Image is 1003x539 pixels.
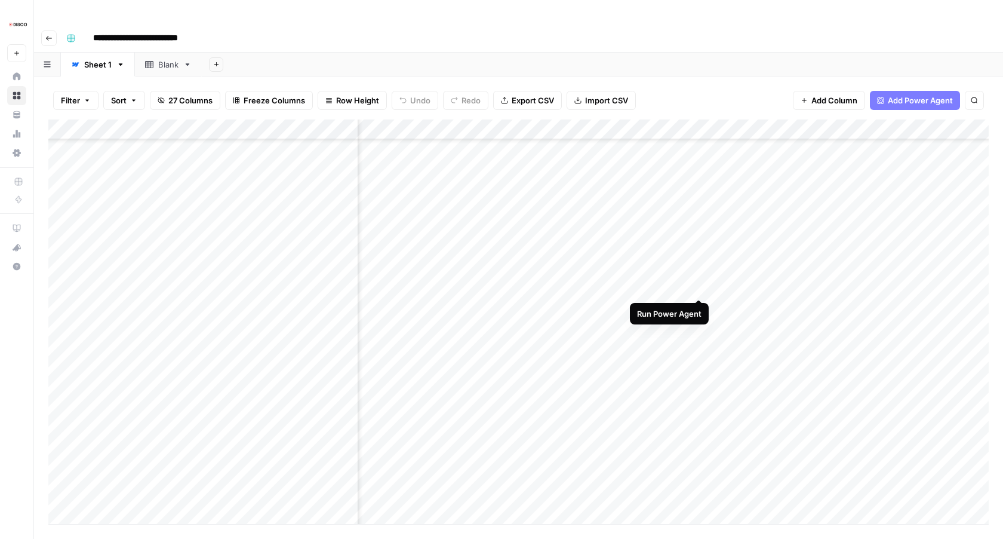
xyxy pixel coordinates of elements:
[336,94,379,106] span: Row Height
[585,94,628,106] span: Import CSV
[637,308,702,320] div: Run Power Agent
[84,59,112,71] div: Sheet 1
[888,94,953,106] span: Add Power Agent
[7,238,26,257] button: What's new?
[493,91,562,110] button: Export CSV
[318,91,387,110] button: Row Height
[7,14,29,35] img: Disco Logo
[793,91,865,110] button: Add Column
[512,94,554,106] span: Export CSV
[8,238,26,256] div: What's new?
[7,124,26,143] a: Usage
[410,94,430,106] span: Undo
[392,91,438,110] button: Undo
[567,91,636,110] button: Import CSV
[7,219,26,238] a: AirOps Academy
[150,91,220,110] button: 27 Columns
[7,67,26,86] a: Home
[61,53,135,76] a: Sheet 1
[7,10,26,39] button: Workspace: Disco
[103,91,145,110] button: Sort
[225,91,313,110] button: Freeze Columns
[53,91,99,110] button: Filter
[7,105,26,124] a: Your Data
[7,143,26,163] a: Settings
[7,86,26,105] a: Browse
[811,94,857,106] span: Add Column
[244,94,305,106] span: Freeze Columns
[7,257,26,276] button: Help + Support
[443,91,488,110] button: Redo
[135,53,202,76] a: Blank
[158,59,179,71] div: Blank
[168,94,213,106] span: 27 Columns
[61,94,80,106] span: Filter
[111,94,127,106] span: Sort
[461,94,481,106] span: Redo
[870,91,960,110] button: Add Power Agent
